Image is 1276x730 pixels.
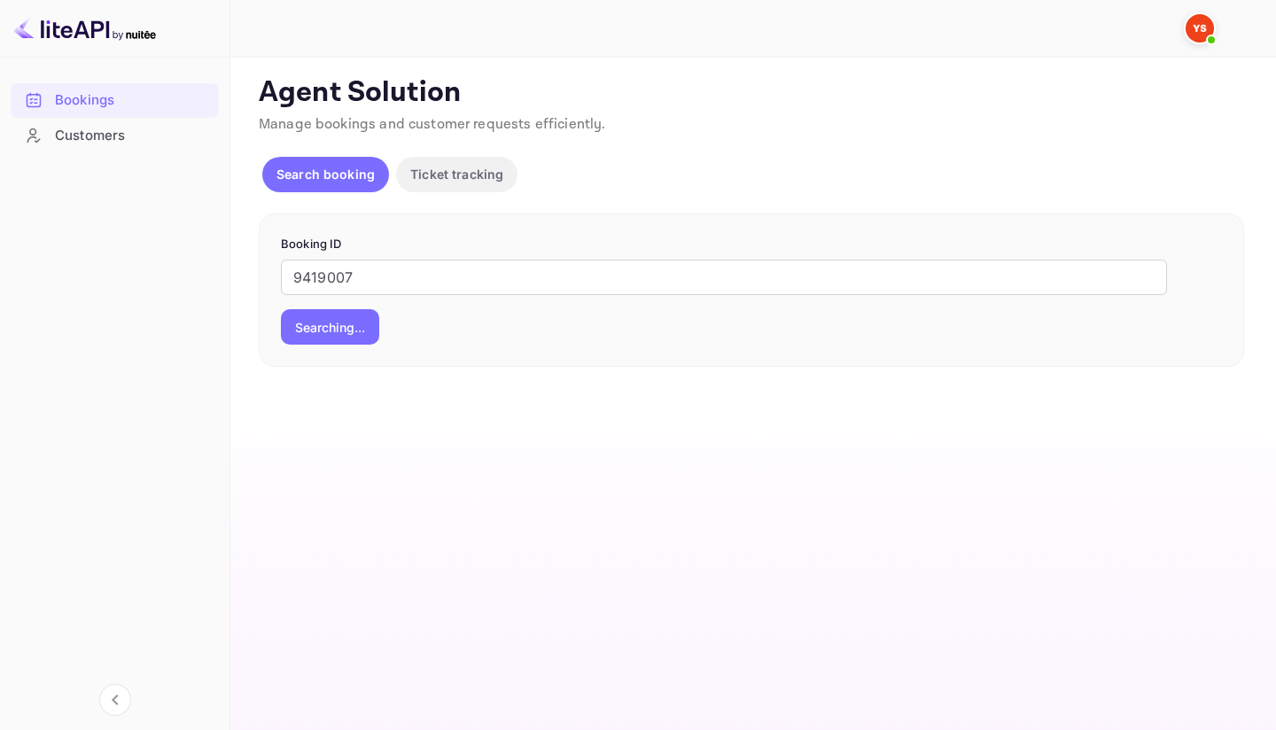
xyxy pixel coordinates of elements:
a: Customers [11,119,219,151]
div: Customers [11,119,219,153]
div: Bookings [11,83,219,118]
span: Manage bookings and customer requests efficiently. [259,115,606,134]
img: LiteAPI logo [14,14,156,43]
p: Search booking [276,165,375,183]
img: Yandex Support [1186,14,1214,43]
button: Collapse navigation [99,684,131,716]
p: Booking ID [281,236,1222,253]
input: Enter Booking ID (e.g., 63782194) [281,260,1167,295]
div: Customers [55,126,210,146]
p: Agent Solution [259,75,1244,111]
a: Bookings [11,83,219,116]
p: Ticket tracking [410,165,503,183]
div: Bookings [55,90,210,111]
button: Searching... [281,309,379,345]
